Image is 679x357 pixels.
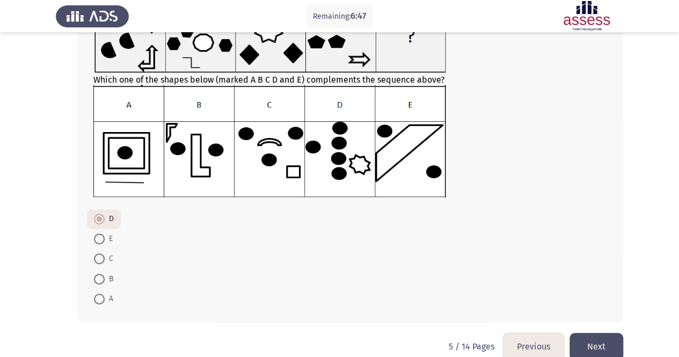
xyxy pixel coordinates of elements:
span: D [105,213,114,225]
p: 5 / 14 Pages [449,341,494,352]
img: Assess Talent Management logo [56,1,129,31]
span: B [105,273,113,286]
img: Assessment logo of ASSESS Focus 4 Module Assessment (EN/AR) (Advanced - IB) [550,1,623,31]
span: C [105,252,113,265]
span: E [105,232,113,245]
span: A [105,293,113,305]
span: 6:47 [351,11,366,21]
p: Remaining: [313,10,366,23]
img: UkFYYV8wOTRfQi5wbmcxNjkxMzMzNDQ3OTcw.png [93,85,446,196]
